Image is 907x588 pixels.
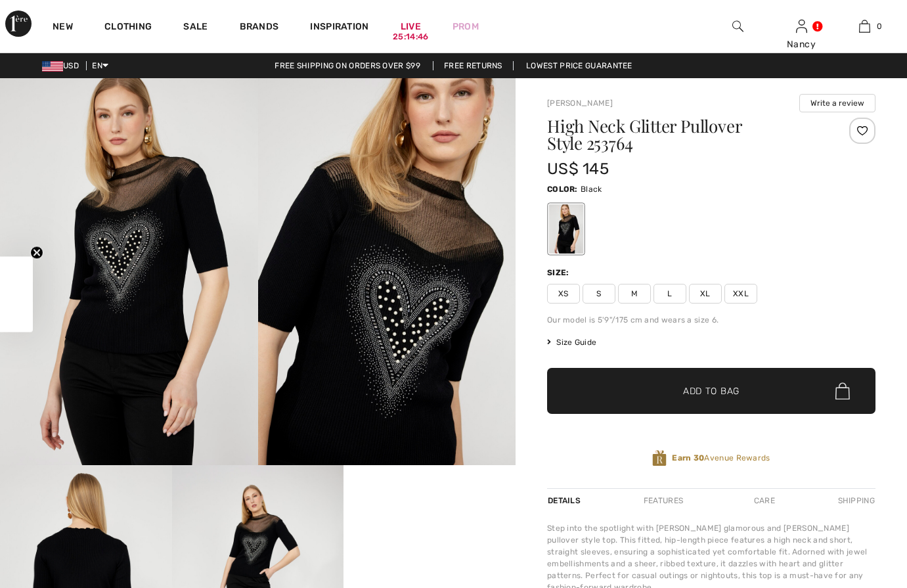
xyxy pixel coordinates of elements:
button: Close teaser [30,246,43,259]
span: S [583,284,615,304]
span: Black [581,185,602,194]
span: USD [42,61,84,70]
div: Details [547,489,584,512]
a: Free shipping on orders over $99 [264,61,431,70]
span: US$ 145 [547,160,609,178]
div: Care [743,489,786,512]
span: XXL [724,284,757,304]
span: XS [547,284,580,304]
a: [PERSON_NAME] [547,99,613,108]
a: Sale [183,21,208,35]
div: 25:14:46 [393,31,428,43]
a: Brands [240,21,279,35]
strong: Earn 30 [672,453,704,463]
img: High Neck Glitter Pullover Style 253764. 2 [258,78,516,465]
div: Our model is 5'9"/175 cm and wears a size 6. [547,314,875,326]
img: Bag.svg [835,382,850,399]
div: Black [549,204,583,254]
a: 0 [833,18,896,34]
span: 0 [877,20,882,32]
span: Avenue Rewards [672,452,770,464]
a: Live25:14:46 [401,20,421,34]
a: Free Returns [433,61,514,70]
img: My Bag [859,18,870,34]
span: EN [92,61,108,70]
button: Write a review [799,94,875,112]
video: Your browser does not support the video tag. [343,465,516,551]
div: Features [632,489,694,512]
a: New [53,21,73,35]
span: Add to Bag [683,384,740,398]
button: Add to Bag [547,368,875,414]
h1: High Neck Glitter Pullover Style 253764 [547,118,821,152]
span: Color: [547,185,578,194]
a: Lowest Price Guarantee [516,61,643,70]
div: Size: [547,267,572,279]
img: 1ère Avenue [5,11,32,37]
span: XL [689,284,722,304]
a: Prom [453,20,479,34]
div: Shipping [835,489,875,512]
img: Avenue Rewards [652,449,667,467]
img: search the website [732,18,743,34]
img: US Dollar [42,61,63,72]
span: Inspiration [310,21,368,35]
img: My Info [796,18,807,34]
span: Size Guide [547,336,596,348]
span: L [653,284,686,304]
a: Sign In [796,20,807,32]
span: M [618,284,651,304]
div: Nancy [770,37,833,51]
a: Clothing [104,21,152,35]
